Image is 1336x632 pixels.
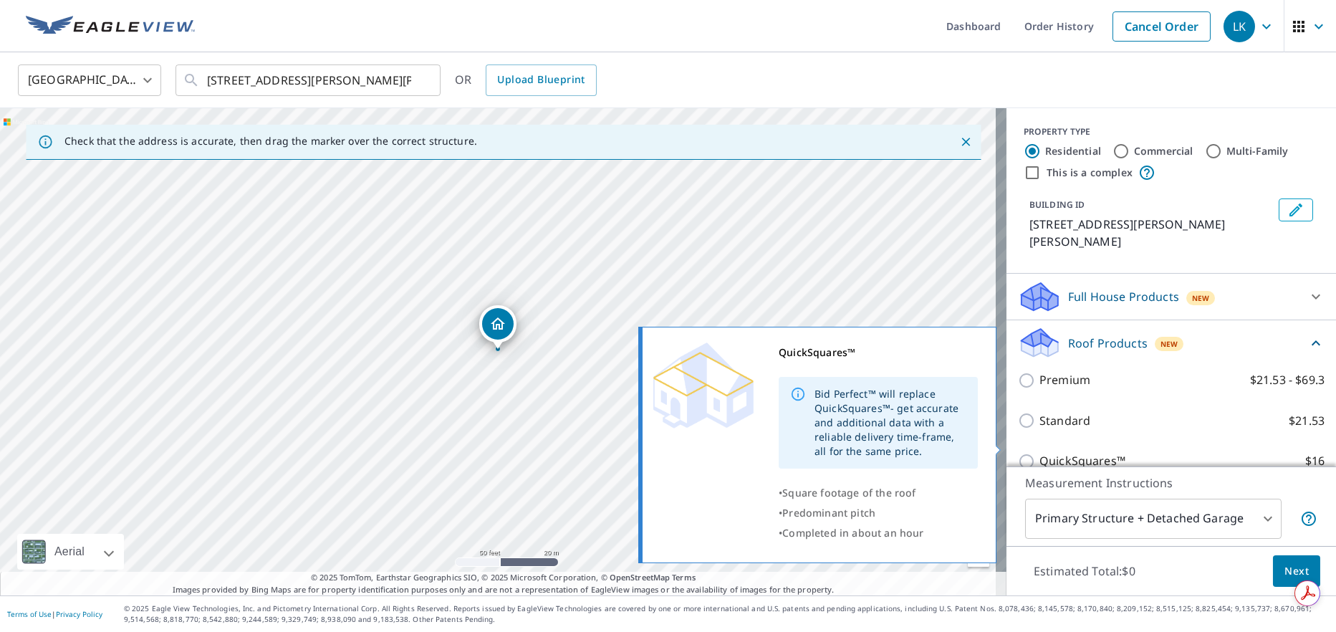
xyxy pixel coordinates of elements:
[782,486,916,499] span: Square footage of the roof
[18,60,161,100] div: [GEOGRAPHIC_DATA]
[497,71,585,89] span: Upload Blueprint
[1045,144,1101,158] label: Residential
[1018,279,1325,314] div: Full House ProductsNew
[1226,144,1289,158] label: Multi-Family
[1025,499,1282,539] div: Primary Structure + Detached Garage
[1022,555,1147,587] p: Estimated Total: $0
[610,572,670,583] a: OpenStreetMap
[124,603,1329,625] p: © 2025 Eagle View Technologies, Inc. and Pictometry International Corp. All Rights Reserved. Repo...
[1192,292,1210,304] span: New
[1047,166,1133,180] label: This is a complex
[7,610,102,618] p: |
[455,64,597,96] div: OR
[311,572,696,584] span: © 2025 TomTom, Earthstar Geographics SIO, © 2025 Microsoft Corporation, ©
[653,343,754,428] img: Premium
[672,572,696,583] a: Terms
[486,64,596,96] a: Upload Blueprint
[1284,562,1309,580] span: Next
[1112,11,1211,42] a: Cancel Order
[1160,338,1178,350] span: New
[782,506,875,520] span: Predominant pitch
[1250,371,1325,389] p: $21.53 - $69.3
[1029,198,1085,211] p: BUILDING ID
[782,526,923,540] span: Completed in about an hour
[1289,412,1325,430] p: $21.53
[1039,412,1090,430] p: Standard
[1305,452,1325,470] p: $16
[50,534,89,570] div: Aerial
[779,523,978,543] div: •
[1039,452,1125,470] p: QuickSquares™
[1300,510,1317,527] span: Your report will include the primary structure and a detached garage if one exists.
[17,534,124,570] div: Aerial
[1224,11,1255,42] div: LK
[779,483,978,503] div: •
[1068,335,1148,352] p: Roof Products
[1025,474,1317,492] p: Measurement Instructions
[56,609,102,619] a: Privacy Policy
[26,16,195,37] img: EV Logo
[814,381,966,464] div: Bid Perfect™ will replace QuickSquares™- get accurate and additional data with a reliable deliver...
[479,305,516,350] div: Dropped pin, building 1, Residential property, 510 S Smith Dr Anna, TX 75409
[779,343,978,363] div: QuickSquares™
[956,133,975,151] button: Close
[1039,371,1090,389] p: Premium
[7,609,52,619] a: Terms of Use
[1279,198,1313,221] button: Edit building 1
[1029,216,1273,250] p: [STREET_ADDRESS][PERSON_NAME][PERSON_NAME]
[779,503,978,523] div: •
[1018,326,1325,360] div: Roof ProductsNew
[1068,288,1179,305] p: Full House Products
[1134,144,1193,158] label: Commercial
[1273,555,1320,588] button: Next
[1024,125,1319,138] div: PROPERTY TYPE
[64,135,477,148] p: Check that the address is accurate, then drag the marker over the correct structure.
[207,60,411,100] input: Search by address or latitude-longitude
